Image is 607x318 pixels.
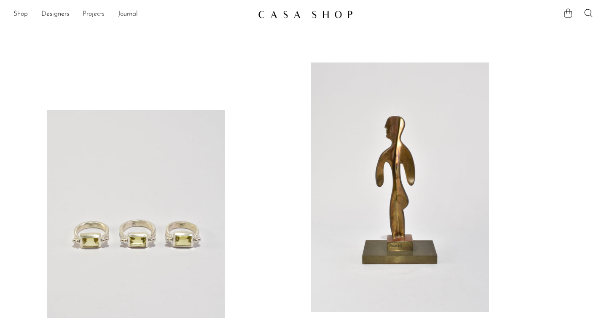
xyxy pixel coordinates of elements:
[13,7,251,22] nav: Desktop navigation
[41,9,69,20] a: Designers
[13,9,28,20] a: Shop
[13,7,251,22] ul: NEW HEADER MENU
[118,9,138,20] a: Journal
[83,9,105,20] a: Projects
